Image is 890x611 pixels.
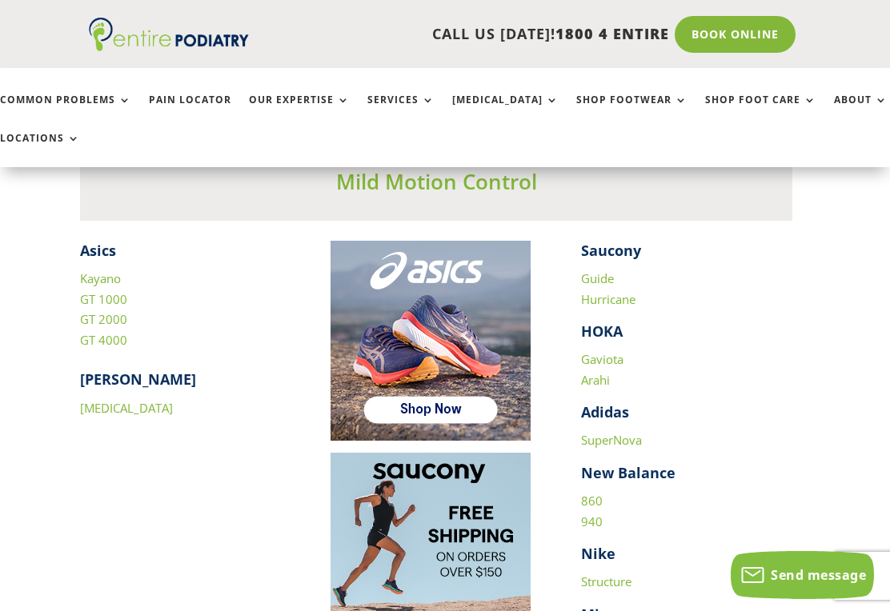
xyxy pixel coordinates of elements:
[80,332,127,348] a: GT 4000
[581,291,635,307] a: Hurricane
[581,544,615,563] strong: Nike
[80,369,196,389] strong: [PERSON_NAME]
[581,432,642,448] a: SuperNova
[771,566,866,584] span: Send message
[89,38,249,54] a: Entire Podiatry
[249,24,669,45] p: CALL US [DATE]!
[149,94,231,129] a: Pain Locator
[581,270,614,286] a: Guide
[581,241,641,260] strong: Saucony
[80,270,121,286] a: Kayano
[581,402,629,421] strong: Adidas
[834,94,888,129] a: About
[367,94,435,129] a: Services
[452,94,559,129] a: [MEDICAL_DATA]
[555,24,669,43] span: 1800 4 ENTIRE
[249,94,350,129] a: Our Expertise
[80,311,127,327] a: GT 2000
[731,551,874,599] button: Send message
[80,291,127,307] a: GT 1000
[581,321,623,341] strong: HOKA
[705,94,816,129] a: Shop Foot Care
[581,493,603,509] a: 860
[581,513,603,529] a: 940
[89,18,249,51] img: logo (1)
[576,94,688,129] a: Shop Footwear
[581,463,676,482] strong: New Balance
[80,241,116,260] strong: Asics
[581,351,623,367] a: Gaviota
[581,573,631,589] a: Structure
[581,372,610,388] a: Arahi
[80,400,173,416] a: [MEDICAL_DATA]
[80,167,792,204] h3: Mild Motion Control
[675,16,796,53] a: Book Online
